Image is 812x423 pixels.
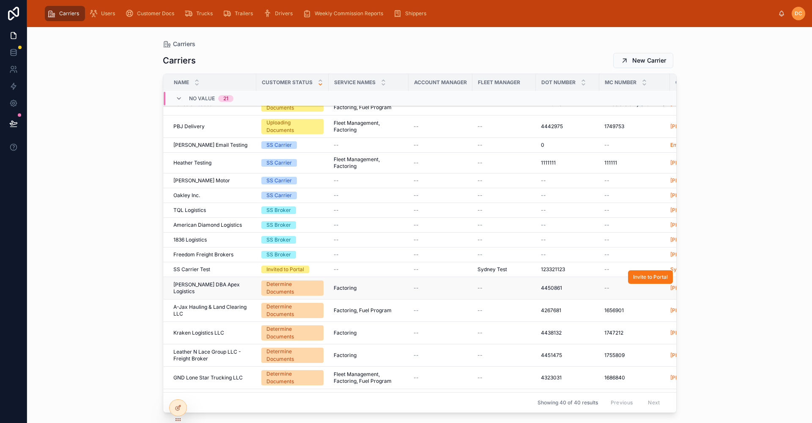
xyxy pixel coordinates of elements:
[604,192,665,199] a: --
[477,374,531,381] a: --
[173,177,230,184] span: [PERSON_NAME] Motor
[541,222,546,228] span: --
[541,236,594,243] a: --
[196,10,213,17] span: Trucks
[173,349,251,362] a: Leather N Lace Group LLC - Freight Broker
[414,251,419,258] span: --
[414,307,419,314] span: --
[173,236,251,243] a: 1836 Logistics
[163,40,195,48] a: Carriers
[334,207,403,214] a: --
[670,352,730,359] a: [PERSON_NAME]
[334,330,403,336] a: Factoring
[477,177,531,184] a: --
[414,159,419,166] span: --
[670,159,711,166] span: [PERSON_NAME]
[220,6,259,21] a: Trailers
[223,95,228,102] div: 21
[266,141,292,149] div: SS Carrier
[414,207,467,214] a: --
[334,371,403,385] span: Fleet Management, Factoring, Fuel Program
[173,222,242,228] span: American Diamond Logistics
[261,177,324,184] a: SS Carrier
[670,123,711,130] a: [PERSON_NAME]
[477,123,483,130] span: --
[173,159,251,166] a: Heather Testing
[670,142,730,148] a: Email Testing
[477,192,483,199] span: --
[414,177,467,184] a: --
[266,266,304,273] div: Invited to Portal
[477,142,483,148] span: --
[541,177,546,184] span: --
[334,156,403,170] span: Fleet Management, Factoring
[173,222,251,228] a: American Diamond Logistics
[604,307,624,314] span: 1656901
[541,207,594,214] a: --
[670,177,711,184] a: [PERSON_NAME]
[604,285,665,291] a: --
[670,222,711,228] span: [PERSON_NAME]
[334,352,403,359] a: Factoring
[334,192,339,199] span: --
[414,236,467,243] a: --
[173,142,247,148] span: [PERSON_NAME] Email Testing
[541,251,594,258] a: --
[235,10,253,17] span: Trailers
[414,285,467,291] a: --
[334,177,403,184] a: --
[414,330,419,336] span: --
[173,123,251,130] a: PBJ Delivery
[670,192,711,199] a: [PERSON_NAME]
[414,374,419,381] span: --
[670,374,711,381] a: [PERSON_NAME]
[477,330,483,336] span: --
[670,330,730,336] a: [PERSON_NAME]
[477,330,531,336] a: --
[604,123,624,130] span: 1749753
[414,123,419,130] span: --
[477,266,531,273] a: Sydney Test
[101,10,115,17] span: Users
[261,192,324,199] a: SS Carrier
[266,119,318,134] div: Uploading Documents
[541,159,556,166] span: 1111111
[633,274,668,280] span: Invite to Portal
[262,79,313,86] span: Customer Status
[173,123,205,130] span: PBJ Delivery
[628,270,673,284] button: Invite to Portal
[541,352,562,359] span: 4451475
[541,307,594,314] a: 4267681
[670,285,711,291] span: [PERSON_NAME]
[477,159,483,166] span: --
[670,142,702,148] a: Email Testing
[334,251,403,258] a: --
[477,236,483,243] span: --
[414,251,467,258] a: --
[59,10,79,17] span: Carriers
[604,352,665,359] a: 1755809
[300,6,389,21] a: Weekly Commission Reports
[334,285,357,291] span: Factoring
[261,159,324,167] a: SS Carrier
[261,370,324,385] a: Determine Documents
[670,222,730,228] a: [PERSON_NAME]
[541,352,594,359] a: 4451475
[604,192,609,199] span: --
[670,374,730,381] a: [PERSON_NAME]
[334,352,357,359] span: Factoring
[478,79,520,86] span: Fleet Manager
[541,285,562,291] span: 4450861
[41,4,778,23] div: scrollable content
[334,330,357,336] span: Factoring
[541,159,594,166] a: 1111111
[541,266,594,273] a: 123321123
[334,266,403,273] a: --
[670,123,730,130] a: [PERSON_NAME]
[604,207,665,214] a: --
[334,120,403,133] a: Fleet Management, Factoring
[477,285,483,291] span: --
